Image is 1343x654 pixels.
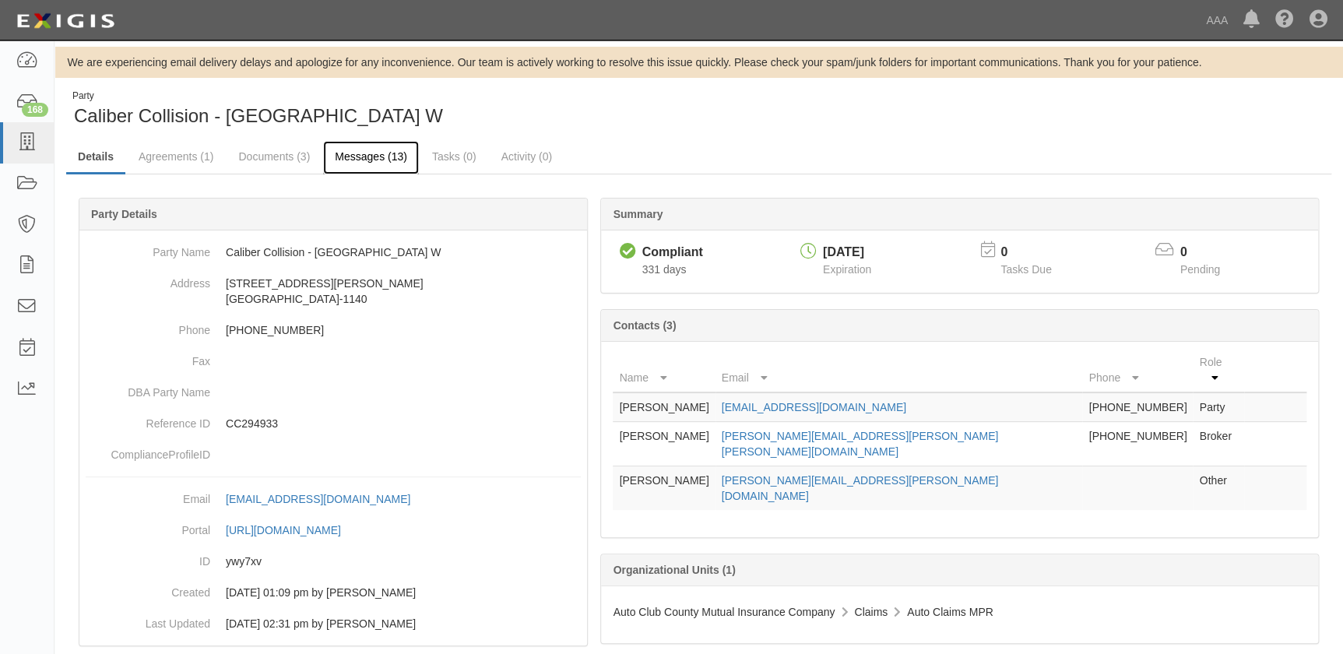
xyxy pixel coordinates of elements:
td: [PHONE_NUMBER] [1082,422,1193,466]
span: Pending [1180,263,1220,276]
a: Activity (0) [490,141,564,172]
dd: 03/26/2024 02:31 pm by Benjamin Tully [86,608,581,639]
span: Claims [854,606,888,618]
dt: Party Name [86,237,210,260]
th: Name [613,348,715,392]
dt: Fax [86,346,210,369]
a: [PERSON_NAME][EMAIL_ADDRESS][PERSON_NAME][PERSON_NAME][DOMAIN_NAME] [722,430,999,458]
a: Documents (3) [227,141,322,172]
a: AAA [1198,5,1236,36]
div: [DATE] [823,244,871,262]
dd: Caliber Collision - [GEOGRAPHIC_DATA] W [86,237,581,268]
a: Messages (13) [323,141,419,174]
div: Party [72,90,443,103]
dt: Email [86,483,210,507]
td: Broker [1193,422,1244,466]
i: Compliant [619,244,635,260]
div: Compliant [642,244,702,262]
dt: Phone [86,315,210,338]
p: CC294933 [226,416,581,431]
b: Organizational Units (1) [613,564,735,576]
td: Party [1193,392,1244,422]
b: Summary [613,208,663,220]
dt: ComplianceProfileID [86,439,210,462]
div: We are experiencing email delivery delays and apologize for any inconvenience. Our team is active... [54,54,1343,70]
span: Expiration [823,263,871,276]
span: Auto Club County Mutual Insurance Company [613,606,835,618]
p: 0 [1180,244,1239,262]
div: 168 [22,103,48,117]
dd: [PHONE_NUMBER] [86,315,581,346]
dt: Last Updated [86,608,210,631]
a: Details [66,141,125,174]
dt: Created [86,577,210,600]
dd: [STREET_ADDRESS][PERSON_NAME] [GEOGRAPHIC_DATA]-1140 [86,268,581,315]
dd: ywy7xv [86,546,581,577]
th: Email [715,348,1083,392]
p: 0 [1000,244,1071,262]
th: Phone [1082,348,1193,392]
th: Role [1193,348,1244,392]
img: logo-5460c22ac91f19d4615b14bd174203de0afe785f0fc80cf4dbbc73dc1793850b.png [12,7,119,35]
dt: DBA Party Name [86,377,210,400]
dt: ID [86,546,210,569]
div: Caliber Collision - El Paso W [66,90,687,129]
td: [PERSON_NAME] [613,466,715,511]
span: Caliber Collision - [GEOGRAPHIC_DATA] W [74,105,443,126]
a: [EMAIL_ADDRESS][DOMAIN_NAME] [722,401,906,413]
div: [EMAIL_ADDRESS][DOMAIN_NAME] [226,491,410,507]
a: Agreements (1) [127,141,225,172]
a: [PERSON_NAME][EMAIL_ADDRESS][PERSON_NAME][DOMAIN_NAME] [722,474,999,502]
td: [PHONE_NUMBER] [1082,392,1193,422]
td: [PERSON_NAME] [613,392,715,422]
a: Tasks (0) [420,141,488,172]
dd: 10/10/2023 01:09 pm by Benjamin Tully [86,577,581,608]
dt: Portal [86,515,210,538]
span: Since 10/07/2024 [642,263,686,276]
b: Contacts (3) [613,319,676,332]
i: Help Center - Complianz [1275,11,1294,30]
span: Auto Claims MPR [907,606,993,618]
a: [URL][DOMAIN_NAME] [226,524,358,536]
b: Party Details [91,208,157,220]
dt: Address [86,268,210,291]
td: [PERSON_NAME] [613,422,715,466]
dt: Reference ID [86,408,210,431]
a: [EMAIL_ADDRESS][DOMAIN_NAME] [226,493,427,505]
span: Tasks Due [1000,263,1051,276]
td: Other [1193,466,1244,511]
